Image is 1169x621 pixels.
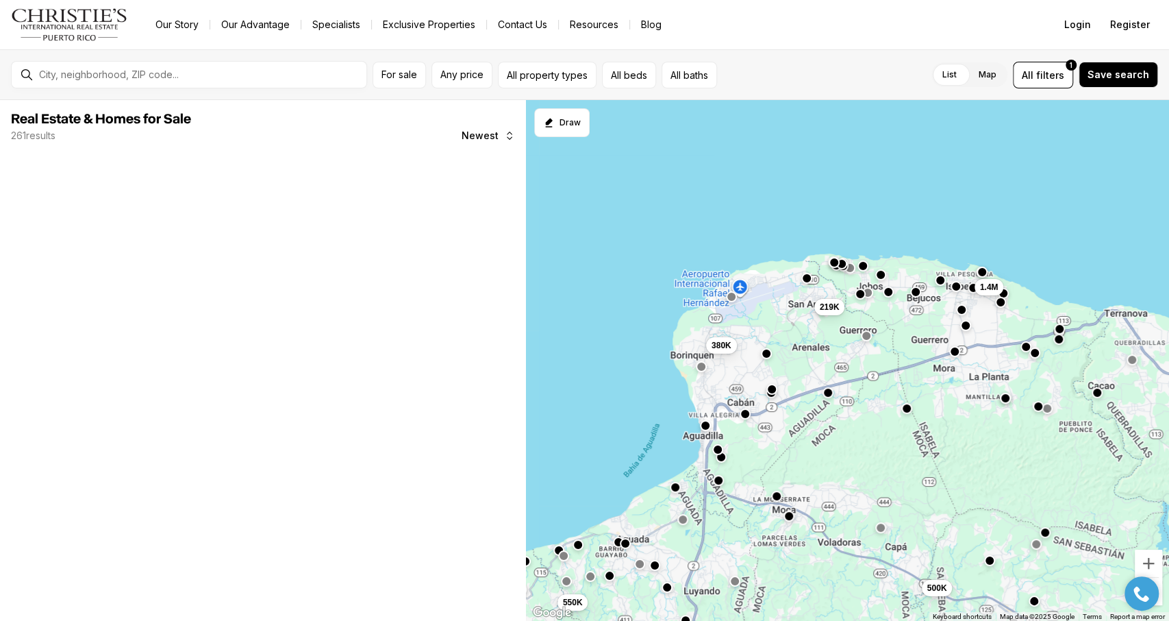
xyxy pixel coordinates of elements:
[487,15,558,34] button: Contact Us
[1022,68,1033,82] span: All
[921,580,952,596] button: 500K
[144,15,210,34] a: Our Story
[440,69,483,80] span: Any price
[1135,550,1162,577] button: Zoom in
[462,130,499,141] span: Newest
[1102,11,1158,38] button: Register
[630,15,673,34] a: Blog
[974,279,1003,295] button: 1.4M
[1000,613,1074,620] span: Map data ©2025 Google
[11,130,55,141] p: 261 results
[1036,68,1064,82] span: filters
[557,594,588,611] button: 550K
[1079,62,1158,88] button: Save search
[1088,69,1149,80] span: Save search
[498,62,596,88] button: All property types
[819,302,839,313] span: 219K
[979,282,998,293] span: 1.4M
[562,597,582,608] span: 550K
[372,15,486,34] a: Exclusive Properties
[381,69,417,80] span: For sale
[11,112,191,126] span: Real Estate & Homes for Sale
[534,108,590,137] button: Start drawing
[1013,62,1073,88] button: Allfilters1
[1110,19,1150,30] span: Register
[931,62,968,87] label: List
[927,583,946,594] span: 500K
[559,15,629,34] a: Resources
[602,62,656,88] button: All beds
[431,62,492,88] button: Any price
[453,122,523,149] button: Newest
[11,8,128,41] img: logo
[1070,60,1072,71] span: 1
[1056,11,1099,38] button: Login
[301,15,371,34] a: Specialists
[968,62,1007,87] label: Map
[210,15,301,34] a: Our Advantage
[1110,613,1165,620] a: Report a map error
[662,62,717,88] button: All baths
[373,62,426,88] button: For sale
[711,340,731,351] span: 380K
[1064,19,1091,30] span: Login
[814,299,844,315] button: 219K
[1083,613,1102,620] a: Terms (opens in new tab)
[705,337,736,354] button: 380K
